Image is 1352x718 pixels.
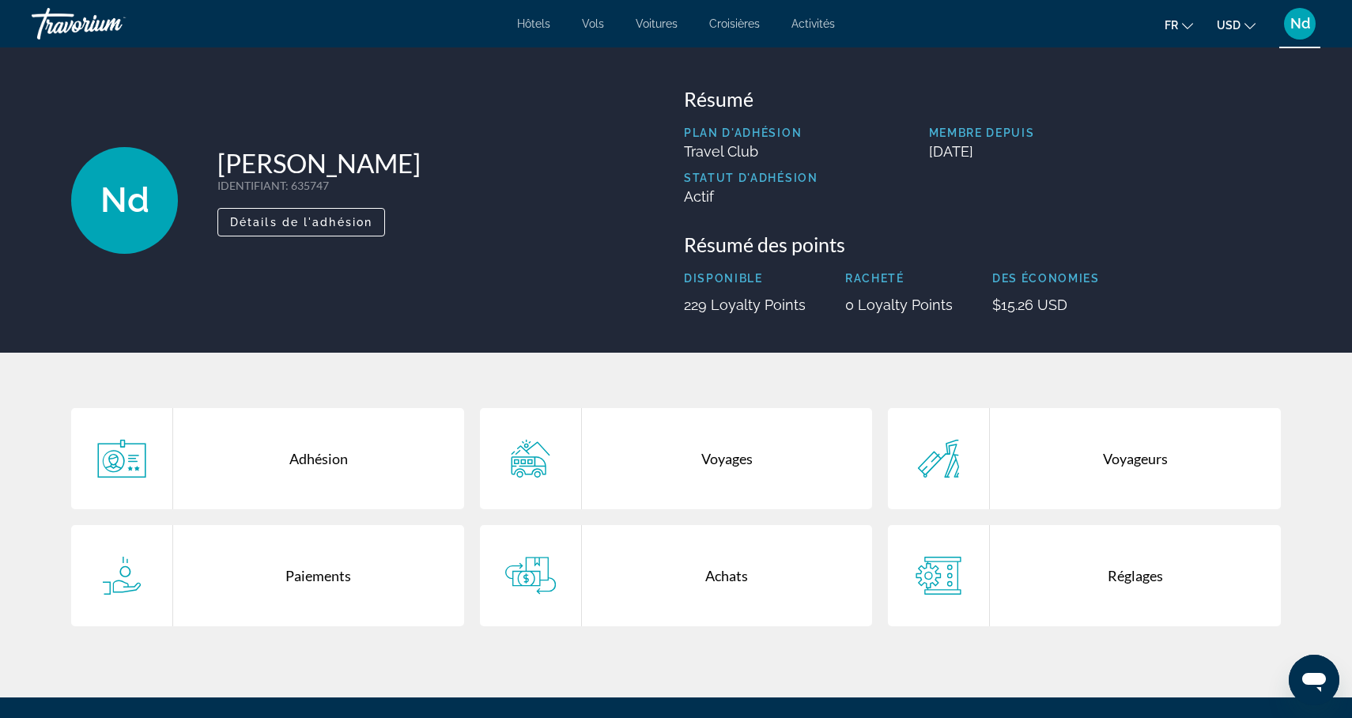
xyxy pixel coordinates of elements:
[173,525,464,626] div: Paiements
[888,525,1281,626] a: Réglages
[230,216,372,229] span: Détails de l'adhésion
[217,147,421,179] h1: [PERSON_NAME]
[32,3,190,44] a: Travorium
[845,272,953,285] p: Racheté
[990,525,1281,626] div: Réglages
[517,17,550,30] a: Hôtels
[1217,19,1241,32] span: USD
[888,408,1281,509] a: Voyageurs
[929,127,1281,139] p: Membre depuis
[929,143,1281,160] p: [DATE]
[992,272,1100,285] p: Des économies
[173,408,464,509] div: Adhésion
[582,408,873,509] div: Voyages
[1290,16,1310,32] span: Nd
[636,17,678,30] a: Voitures
[709,17,760,30] a: Croisières
[1165,19,1178,32] span: fr
[1217,13,1256,36] button: Change currency
[71,525,464,626] a: Paiements
[100,179,149,221] span: Nd
[845,297,953,313] p: 0 Loyalty Points
[1165,13,1193,36] button: Change language
[684,232,1281,256] h3: Résumé des points
[684,188,818,205] p: Actif
[992,297,1100,313] p: $15.26 USD
[791,17,835,30] a: Activités
[1279,7,1320,40] button: User Menu
[480,408,873,509] a: Voyages
[582,17,604,30] a: Vols
[217,179,421,192] p: : 635747
[217,208,385,236] button: Détails de l'adhésion
[684,127,818,139] p: Plan d'adhésion
[684,272,806,285] p: Disponible
[71,408,464,509] a: Adhésion
[480,525,873,626] a: Achats
[582,525,873,626] div: Achats
[217,179,285,192] span: IDENTIFIANT
[684,143,818,160] p: Travel Club
[990,408,1281,509] div: Voyageurs
[1289,655,1339,705] iframe: Bouton de lancement de la fenêtre de messagerie
[684,172,818,184] p: Statut d'adhésion
[217,211,385,229] a: Détails de l'adhésion
[684,297,806,313] p: 229 Loyalty Points
[684,87,1281,111] h3: Résumé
